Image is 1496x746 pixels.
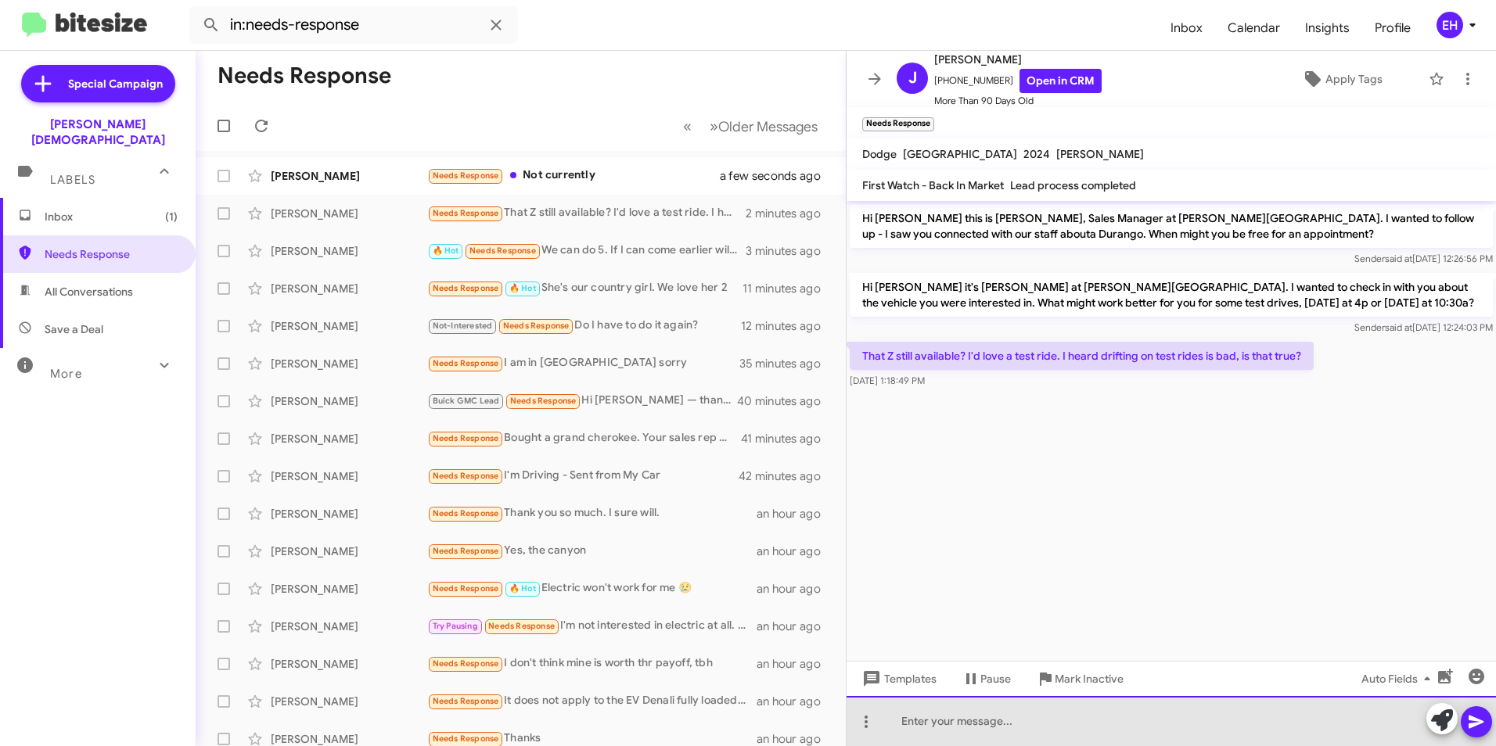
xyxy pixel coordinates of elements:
[433,658,499,669] span: Needs Response
[427,467,739,485] div: I'm Driving - Sent from My Car
[1354,321,1493,333] span: Sender [DATE] 12:24:03 PM
[850,273,1493,317] p: Hi [PERSON_NAME] it's [PERSON_NAME] at [PERSON_NAME][GEOGRAPHIC_DATA]. I wanted to check in with ...
[1158,5,1215,51] span: Inbox
[1055,665,1124,693] span: Mark Inactive
[189,6,518,44] input: Search
[509,583,536,594] span: 🔥 Hot
[1020,69,1102,93] a: Open in CRM
[710,117,718,136] span: »
[850,375,925,386] span: [DATE] 1:18:49 PM
[757,581,833,597] div: an hour ago
[45,246,178,262] span: Needs Response
[1423,12,1479,38] button: EH
[1325,65,1383,93] span: Apply Tags
[45,284,133,299] span: All Conversations
[433,396,500,406] span: Buick GMC Lead
[1293,5,1362,51] a: Insights
[271,506,427,522] div: [PERSON_NAME]
[683,117,692,136] span: «
[1385,253,1412,264] span: said at
[427,429,741,447] div: Bought a grand cherokee. Your sales rep wouldnt budge on $65k
[850,342,1314,370] p: That Z still available? I'd love a test ride. I heard drifting on test rides is bad, is that true?
[862,178,1004,192] span: First Watch - Back In Market
[271,356,427,371] div: [PERSON_NAME]
[757,694,833,709] div: an hour ago
[427,279,743,297] div: She's our country girl. We love her 2
[433,508,499,518] span: Needs Response
[510,396,577,406] span: Needs Response
[271,243,427,259] div: [PERSON_NAME]
[1354,253,1493,264] span: Sender [DATE] 12:26:56 PM
[934,93,1102,109] span: More Than 90 Days Old
[700,110,827,142] button: Next
[433,208,499,218] span: Needs Response
[746,243,833,259] div: 3 minutes ago
[509,283,536,293] span: 🔥 Hot
[739,356,833,371] div: 35 minutes ago
[908,66,917,91] span: J
[739,468,833,484] div: 42 minutes ago
[433,471,499,481] span: Needs Response
[271,656,427,672] div: [PERSON_NAME]
[847,665,949,693] button: Templates
[427,242,746,260] div: We can do 5. If I can come earlier will that be ok
[427,504,757,522] div: Thank you so much. I sure will.
[433,583,499,594] span: Needs Response
[427,542,757,560] div: Yes, the canyon
[433,546,499,556] span: Needs Response
[271,393,427,409] div: [PERSON_NAME]
[427,655,757,672] div: I don't think mine is worth thr payoff, tbh
[1362,5,1423,51] a: Profile
[757,619,833,634] div: an hour ago
[427,617,757,635] div: I'm not interested in electric at all. When I'm ready I'll let you know when I can come by.
[271,206,427,221] div: [PERSON_NAME]
[433,246,459,256] span: 🔥 Hot
[934,50,1102,69] span: [PERSON_NAME]
[949,665,1023,693] button: Pause
[488,621,555,631] span: Needs Response
[1215,5,1293,51] a: Calendar
[862,117,934,131] small: Needs Response
[1023,147,1050,161] span: 2024
[1262,65,1421,93] button: Apply Tags
[850,204,1493,248] p: Hi [PERSON_NAME] this is [PERSON_NAME], Sales Manager at [PERSON_NAME][GEOGRAPHIC_DATA]. I wanted...
[271,619,427,634] div: [PERSON_NAME]
[1437,12,1463,38] div: EH
[433,283,499,293] span: Needs Response
[757,543,833,559] div: an hour ago
[427,354,739,372] div: I am in [GEOGRAPHIC_DATA] sorry
[1010,178,1136,192] span: Lead process completed
[746,206,833,221] div: 2 minutes ago
[862,147,897,161] span: Dodge
[980,665,1011,693] span: Pause
[739,168,833,184] div: a few seconds ago
[271,281,427,296] div: [PERSON_NAME]
[427,317,741,335] div: Do I have to do it again?
[271,168,427,184] div: [PERSON_NAME]
[271,694,427,709] div: [PERSON_NAME]
[741,318,833,334] div: 12 minutes ago
[68,76,163,91] span: Special Campaign
[1361,665,1437,693] span: Auto Fields
[741,431,833,447] div: 41 minutes ago
[45,209,178,224] span: Inbox
[433,696,499,706] span: Needs Response
[757,656,833,672] div: an hour ago
[674,110,701,142] button: Previous
[427,692,757,710] div: It does not apply to the EV Denali fully loaded. Thank you.
[427,392,739,410] div: Hi [PERSON_NAME] — thanks for the heads up. I'm interested in any new EVs you have that qualify f...
[271,431,427,447] div: [PERSON_NAME]
[674,110,827,142] nav: Page navigation example
[165,209,178,224] span: (1)
[271,468,427,484] div: [PERSON_NAME]
[50,367,82,381] span: More
[934,69,1102,93] span: [PHONE_NUMBER]
[903,147,1017,161] span: [GEOGRAPHIC_DATA]
[757,506,833,522] div: an hour ago
[1056,147,1144,161] span: [PERSON_NAME]
[433,433,499,443] span: Needs Response
[45,321,103,337] span: Save a Deal
[718,118,818,135] span: Older Messages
